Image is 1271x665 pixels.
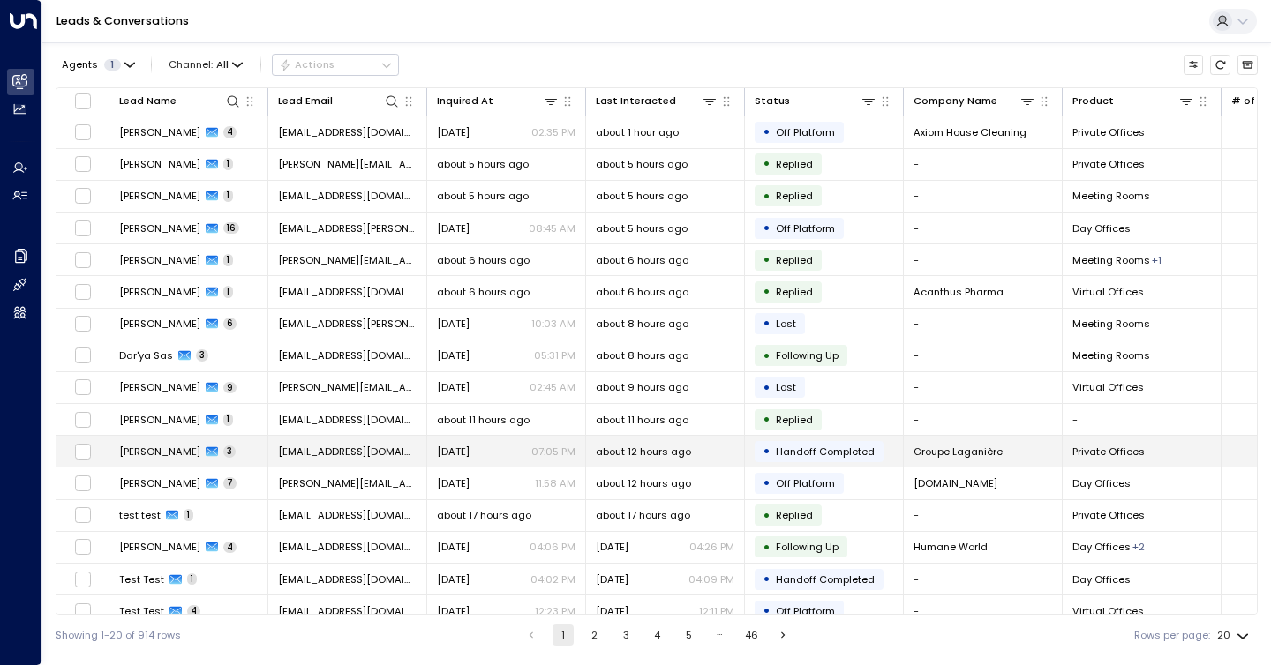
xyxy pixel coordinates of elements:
div: Actions [279,58,335,71]
div: • [763,535,771,559]
span: 1 [184,509,193,521]
span: about 5 hours ago [596,189,688,203]
span: 1 [223,414,233,426]
span: Jun 19, 2025 [437,604,470,618]
div: Company Name [914,93,997,109]
a: Leads & Conversations [56,13,189,28]
span: about 6 hours ago [596,253,688,267]
span: Handoff Completed [776,572,875,587]
div: Lead Name [119,93,177,109]
span: anoureddine@jfklaw.ca [278,189,417,203]
span: about 5 hours ago [596,221,688,235]
span: 9 [223,382,237,394]
p: 02:45 AM [530,380,575,394]
span: mvargas@iqoffices.com [278,604,417,618]
span: Acanthus Pharma [914,285,1004,299]
div: • [763,216,771,240]
span: Sep 18, 2025 [437,317,470,331]
span: about 11 hours ago [596,413,688,427]
div: • [763,248,771,272]
span: Toggle select row [74,602,92,620]
span: about 8 hours ago [596,317,688,331]
span: Private Offices [1072,125,1145,139]
span: karla@proximityoutsourcing.com [278,157,417,171]
div: • [763,376,771,400]
span: Day Offices [1072,572,1131,587]
div: Company Name [914,93,1035,109]
span: 4 [187,605,200,617]
span: Virtual Offices [1072,604,1144,618]
button: Agents1 [56,55,139,74]
span: Channel: [163,55,249,74]
p: 04:02 PM [530,572,575,587]
p: 04:26 PM [689,540,734,554]
span: Following Up [776,540,839,554]
div: Lead Name [119,93,241,109]
span: Violeta Lobo [119,540,200,554]
div: Showing 1-20 of 914 rows [56,628,181,643]
td: - [1063,404,1222,435]
div: Button group with a nested menu [272,54,399,75]
span: about 6 hours ago [437,285,530,299]
span: Amy Laberge [119,445,200,459]
span: Archi Alikhani [119,125,200,139]
span: Sep 22, 2025 [437,380,470,394]
td: - [904,309,1063,340]
span: Axiom House Cleaning [914,125,1027,139]
span: Following Up [776,348,839,362]
span: Toggle select row [74,506,92,524]
span: about 5 hours ago [596,157,688,171]
span: Meeting Rooms [1072,317,1150,331]
span: Toggle select row [74,411,92,429]
span: Replied [776,285,813,299]
span: archi@axiomhousecleaning.com [278,125,417,139]
button: Go to page 5 [678,624,699,646]
span: about 17 hours ago [596,508,690,522]
span: Lost [776,380,796,394]
span: Lost [776,317,796,331]
td: - [904,500,1063,531]
span: 4 [223,126,237,138]
td: - [904,149,1063,180]
span: Toggle select row [74,123,92,141]
span: doraelisa84@gmail.com [278,413,417,427]
span: 1 [223,254,233,266]
button: Go to page 2 [584,624,605,646]
p: 12:11 PM [699,604,734,618]
button: Go to page 3 [615,624,636,646]
td: - [904,181,1063,212]
span: about 9 hours ago [596,380,688,394]
span: Off Platform [776,604,835,618]
span: mvargas@iqoffices.com [278,572,417,587]
span: Yesterday [437,445,470,459]
div: … [710,624,731,646]
span: Yesterday [437,572,470,587]
div: Event Venue,Meeting Rooms [1132,540,1145,554]
span: Refresh [1210,55,1230,75]
p: 07:05 PM [531,445,575,459]
span: 6 [223,318,237,330]
span: Private Offices [1072,445,1145,459]
span: co.vet [914,476,997,490]
td: - [904,404,1063,435]
div: • [763,344,771,368]
span: alaberge@gr-laganiere.com [278,445,417,459]
div: Inquired At [437,93,559,109]
span: vanessav@co.vet [278,476,417,490]
div: Status [755,93,876,109]
td: - [904,595,1063,626]
div: • [763,311,771,335]
span: Asma Noureddine [119,189,200,203]
nav: pagination navigation [520,624,794,646]
div: • [763,471,771,495]
span: Replied [776,413,813,427]
td: - [904,244,1063,275]
span: swodzinski@acanthuspharma.com [278,285,417,299]
span: Meeting Rooms [1072,189,1150,203]
p: 02:35 PM [531,125,575,139]
span: a.asima@live.com.au [278,221,417,235]
span: Oct 04, 2025 [437,125,470,139]
div: Lead Email [278,93,333,109]
button: Customize [1184,55,1204,75]
span: about 5 hours ago [437,157,529,171]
